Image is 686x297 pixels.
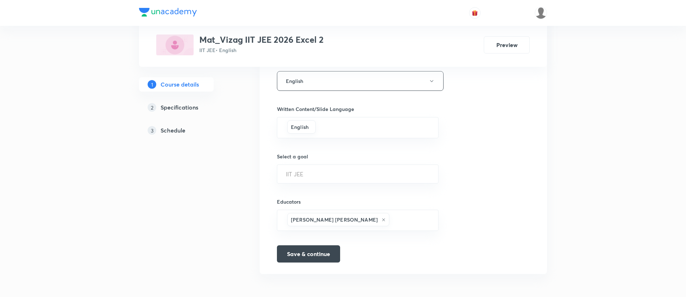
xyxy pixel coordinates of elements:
a: 2Specifications [139,100,237,115]
p: 1 [148,80,156,89]
button: Open [434,220,436,221]
h6: Educators [277,198,439,205]
p: 3 [148,126,156,135]
img: A4A4F660-ECC5-4AF4-8EA9-366C0399410A_plus.png [156,34,194,55]
button: English [277,71,444,91]
button: Save & continue [277,245,340,263]
h5: Course details [161,80,199,89]
a: Company Logo [139,8,197,18]
h6: [PERSON_NAME] [PERSON_NAME] [291,216,378,223]
img: karthik [535,7,547,19]
button: Preview [484,36,530,54]
p: 2 [148,103,156,112]
button: avatar [469,7,481,19]
input: Select a goal [286,171,430,177]
h6: English [291,123,309,131]
p: IIT JEE • English [199,46,324,54]
img: avatar [472,10,478,16]
h5: Specifications [161,103,198,112]
h5: Schedule [161,126,185,135]
h3: Mat_Vizag IIT JEE 2026 Excel 2 [199,34,324,45]
h6: Written Content/Slide Language [277,105,439,113]
a: 3Schedule [139,123,237,138]
img: Company Logo [139,8,197,17]
h6: Select a goal [277,153,439,160]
